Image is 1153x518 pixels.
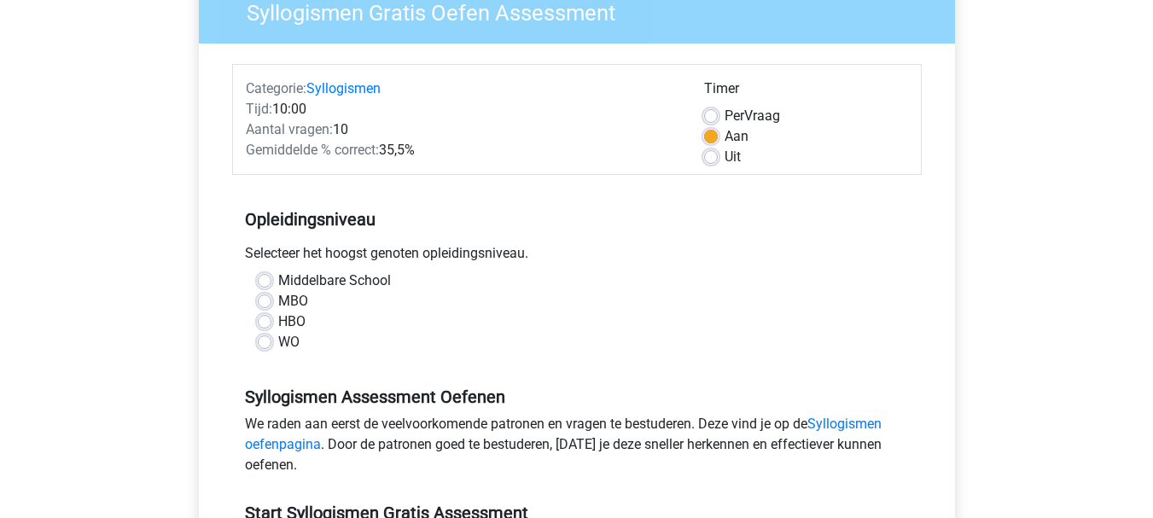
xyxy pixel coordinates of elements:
div: 10:00 [233,99,691,119]
label: Vraag [725,106,780,126]
a: Syllogismen [306,80,381,96]
label: MBO [278,291,308,311]
span: Tijd: [246,101,272,117]
h5: Syllogismen Assessment Oefenen [245,387,909,407]
label: Aan [725,126,748,147]
span: Categorie: [246,80,306,96]
label: HBO [278,311,306,332]
div: 10 [233,119,691,140]
div: Timer [704,79,908,106]
h5: Opleidingsniveau [245,202,909,236]
label: Uit [725,147,741,167]
div: 35,5% [233,140,691,160]
div: Selecteer het hoogst genoten opleidingsniveau. [232,243,922,271]
label: WO [278,332,300,352]
div: We raden aan eerst de veelvoorkomende patronen en vragen te bestuderen. Deze vind je op de . Door... [232,414,922,482]
span: Per [725,108,744,124]
label: Middelbare School [278,271,391,291]
span: Gemiddelde % correct: [246,142,379,158]
span: Aantal vragen: [246,121,333,137]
